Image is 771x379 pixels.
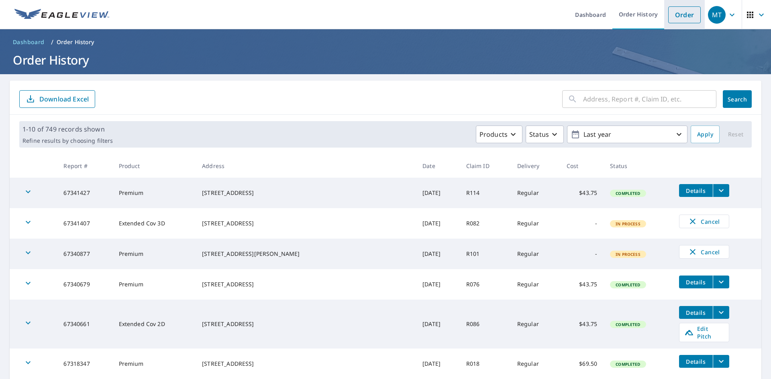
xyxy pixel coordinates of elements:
td: Premium [112,239,196,269]
td: R076 [460,269,511,300]
p: Products [479,130,508,139]
button: Status [526,126,564,143]
td: $43.75 [560,269,604,300]
td: $43.75 [560,300,604,349]
button: detailsBtn-67318347 [679,355,713,368]
td: Extended Cov 2D [112,300,196,349]
td: R101 [460,239,511,269]
th: Date [416,154,459,178]
span: Cancel [687,217,721,226]
td: 67340877 [57,239,112,269]
div: [STREET_ADDRESS] [202,320,410,328]
button: filesDropdownBtn-67340679 [713,276,729,288]
td: Regular [511,300,560,349]
td: - [560,208,604,239]
td: [DATE] [416,349,459,379]
button: detailsBtn-67341427 [679,184,713,197]
td: Regular [511,239,560,269]
button: Search [723,90,752,108]
button: Cancel [679,215,729,228]
td: Extended Cov 3D [112,208,196,239]
td: R086 [460,300,511,349]
p: Last year [580,128,674,142]
span: Completed [611,191,645,196]
input: Address, Report #, Claim ID, etc. [583,88,716,110]
span: Dashboard [13,38,45,46]
th: Product [112,154,196,178]
div: [STREET_ADDRESS] [202,280,410,288]
p: Order History [57,38,94,46]
td: [DATE] [416,208,459,239]
button: Products [476,126,522,143]
span: In Process [611,251,645,257]
td: 67340661 [57,300,112,349]
button: filesDropdownBtn-67318347 [713,355,729,368]
td: 67318347 [57,349,112,379]
td: R082 [460,208,511,239]
button: detailsBtn-67340661 [679,306,713,319]
td: 67340679 [57,269,112,300]
td: $43.75 [560,178,604,208]
td: R114 [460,178,511,208]
a: Dashboard [10,36,48,49]
span: Cancel [687,247,721,257]
td: Premium [112,178,196,208]
div: [STREET_ADDRESS] [202,360,410,368]
td: Regular [511,208,560,239]
th: Claim ID [460,154,511,178]
td: [DATE] [416,269,459,300]
a: Edit Pitch [679,323,729,342]
p: Download Excel [39,95,89,103]
button: filesDropdownBtn-67340661 [713,306,729,319]
th: Address [196,154,416,178]
td: 67341407 [57,208,112,239]
td: R018 [460,349,511,379]
span: Edit Pitch [684,325,724,340]
span: In Process [611,221,645,227]
span: Completed [611,361,645,367]
span: Search [729,95,745,103]
div: MT [708,6,726,24]
h1: Order History [10,52,761,68]
td: Regular [511,269,560,300]
span: Details [684,309,708,316]
p: Status [529,130,549,139]
td: 67341427 [57,178,112,208]
td: Premium [112,269,196,300]
button: Last year [567,126,687,143]
li: / [51,37,53,47]
td: [DATE] [416,178,459,208]
button: Cancel [679,245,729,259]
td: [DATE] [416,239,459,269]
td: Premium [112,349,196,379]
span: Details [684,278,708,286]
span: Details [684,358,708,365]
th: Delivery [511,154,560,178]
td: [DATE] [416,300,459,349]
button: detailsBtn-67340679 [679,276,713,288]
td: Regular [511,349,560,379]
button: filesDropdownBtn-67341427 [713,184,729,197]
img: EV Logo [14,9,109,21]
th: Status [604,154,672,178]
th: Report # [57,154,112,178]
p: Refine results by choosing filters [22,137,113,144]
button: Apply [691,126,720,143]
div: [STREET_ADDRESS][PERSON_NAME] [202,250,410,258]
th: Cost [560,154,604,178]
td: - [560,239,604,269]
div: [STREET_ADDRESS] [202,219,410,227]
span: Details [684,187,708,195]
nav: breadcrumb [10,36,761,49]
td: Regular [511,178,560,208]
span: Apply [697,130,713,140]
div: [STREET_ADDRESS] [202,189,410,197]
span: Completed [611,322,645,327]
a: Order [668,6,701,23]
span: Completed [611,282,645,288]
button: Download Excel [19,90,95,108]
p: 1-10 of 749 records shown [22,124,113,134]
td: $69.50 [560,349,604,379]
